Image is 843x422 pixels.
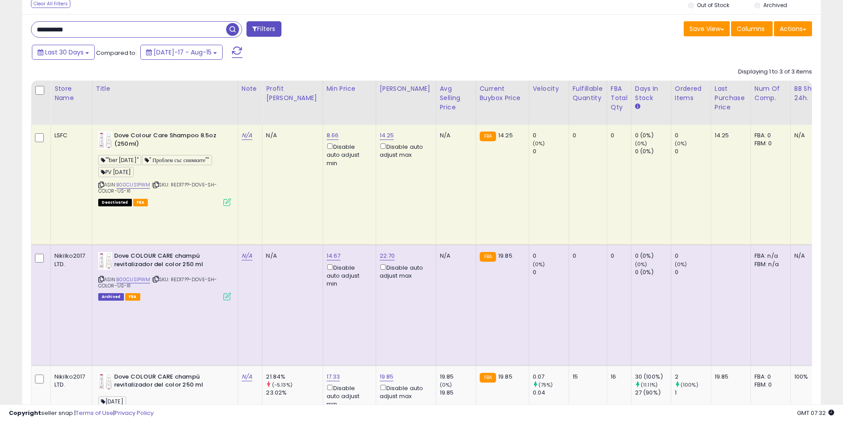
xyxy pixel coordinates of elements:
div: Profit [PERSON_NAME] [266,84,319,103]
span: ""tier [DATE]" [98,155,141,165]
div: Store Name [54,84,89,103]
div: 0.07 [533,373,569,381]
div: 21.84% [266,373,322,381]
div: 1 [675,389,711,397]
div: Disable auto adjust min [327,142,369,167]
div: N/A [794,132,824,139]
div: FBA: 0 [754,132,784,139]
div: Days In Stock [635,84,667,103]
div: 19.85 [440,373,476,381]
span: 19.85 [498,252,512,260]
div: 2 [675,373,711,381]
span: Last 30 Days [45,48,84,57]
small: (0%) [533,140,545,147]
div: 19.85 [715,373,744,381]
a: N/A [242,372,252,381]
div: Displaying 1 to 3 of 3 items [738,68,812,76]
div: Avg Selling Price [440,84,472,112]
a: B00CUS1PWM [116,276,150,283]
div: 0 [611,132,624,139]
div: LSFC [54,132,85,139]
small: FBA [480,373,496,383]
button: Last 30 Days [32,45,95,60]
small: Days In Stock. [635,103,640,111]
div: 15 [573,373,600,381]
span: [DATE] [98,396,126,407]
small: (75%) [539,381,553,388]
small: FBA [480,132,496,141]
div: Disable auto adjust max [380,142,429,159]
a: 19.85 [380,372,394,381]
span: Compared to: [96,49,137,57]
div: FBM: 0 [754,381,784,389]
a: Privacy Policy [115,409,154,417]
div: N/A [440,132,469,139]
button: Actions [774,21,812,36]
div: FBA: 0 [754,373,784,381]
small: (0%) [675,140,687,147]
div: 0 [611,252,624,260]
div: 0.04 [533,389,569,397]
div: 0 (0%) [635,252,671,260]
div: Disable auto adjust max [380,263,429,280]
div: Min Price [327,84,372,93]
button: Save View [684,21,730,36]
a: 14.67 [327,252,341,260]
div: N/A [266,132,316,139]
small: (100%) [681,381,698,388]
img: 41cOd3oNpUL._SL40_.jpg [98,132,112,149]
a: N/A [242,252,252,260]
span: 2025-09-15 07:32 GMT [797,409,834,417]
span: FBA [133,199,148,206]
div: Ordered Items [675,84,707,103]
div: BB Share 24h. [794,84,827,103]
span: All listings that are unavailable for purchase on Amazon for any reason other than out-of-stock [98,199,132,206]
b: Dove COLOUR CARE champú revitalizador del color 250 ml [114,373,222,391]
div: Disable auto adjust min [327,383,369,409]
div: 100% [794,373,824,381]
a: B00CUS1PWM [116,181,150,189]
div: N/A [440,252,469,260]
a: N/A [242,131,252,140]
img: 41cOd3oNpUL._SL40_.jpg [98,252,112,270]
small: (0%) [533,261,545,268]
div: ASIN: [98,132,231,205]
div: 0 [533,132,569,139]
small: (0%) [440,381,452,388]
span: Columns [737,24,765,33]
div: seller snap | | [9,409,154,418]
div: Title [96,84,234,93]
div: FBA Total Qty [611,84,627,112]
div: 0 (0%) [635,268,671,276]
label: Archived [763,1,787,9]
div: 0 [533,252,569,260]
a: 22.70 [380,252,395,260]
div: N/A [794,252,824,260]
div: N/A [266,252,316,260]
a: Terms of Use [76,409,113,417]
div: FBM: n/a [754,260,784,268]
div: 30 (100%) [635,373,671,381]
small: (0%) [635,140,647,147]
div: FBM: 0 [754,139,784,147]
span: | SKU: RED17??-DOVE-SH-COLOR-US-X1 [98,276,217,289]
small: (-5.13%) [272,381,293,388]
div: Last Purchase Price [715,84,747,112]
b: Dove Colour Care Shampoo 8.5oz (250ml) [114,132,222,150]
button: [DATE]-17 - Aug-15 [140,45,223,60]
span: 19.85 [498,372,512,381]
div: Disable auto adjust min [327,263,369,288]
div: Current Buybox Price [480,84,525,103]
div: 0 [573,132,600,139]
a: 17.33 [327,372,340,381]
div: Disable auto adjust max [380,383,429,400]
div: Velocity [533,84,565,93]
div: ASIN: [98,252,231,299]
div: 27 (90%) [635,389,671,397]
small: (11.11%) [641,381,658,388]
div: FBA: n/a [754,252,784,260]
div: Nikilko2017 LTD. [54,373,85,389]
span: Listings that have been deleted from Seller Central [98,293,124,301]
span: " Проблем със снимките"" [142,155,212,165]
b: Dove COLOUR CARE champú revitalizador del color 250 ml [114,252,222,271]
